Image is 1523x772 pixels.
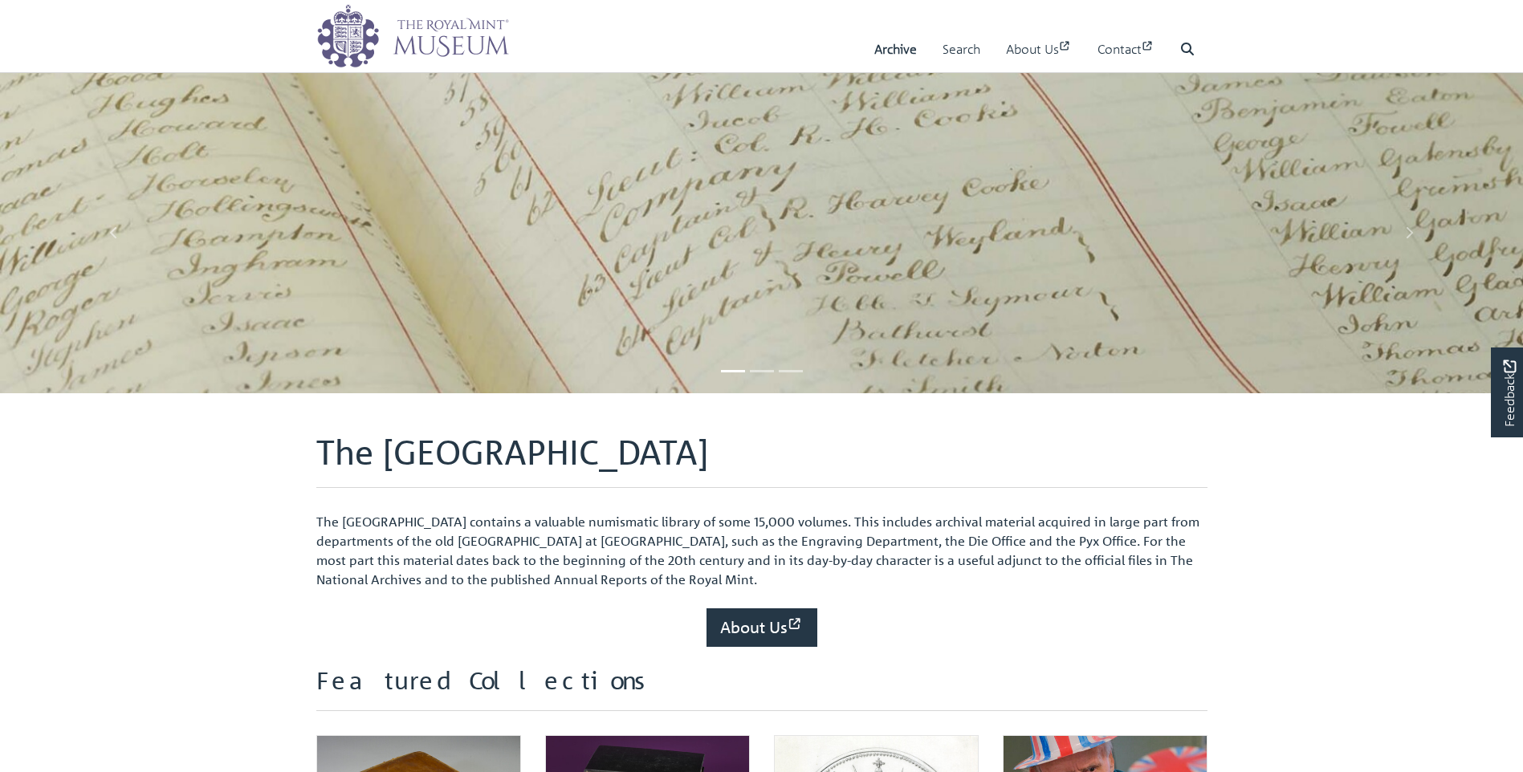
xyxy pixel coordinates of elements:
[316,4,509,68] img: logo_wide.png
[316,432,1207,488] h1: The [GEOGRAPHIC_DATA]
[874,26,917,72] a: Archive
[707,608,817,647] a: About Us
[1006,26,1072,72] a: About Us
[1294,72,1523,393] a: Move to next slideshow image
[1097,26,1154,72] a: Contact
[943,26,980,72] a: Search
[316,666,1207,711] h2: Featured Collections
[316,512,1207,589] p: The [GEOGRAPHIC_DATA] contains a valuable numismatic library of some 15,000 volumes. This include...
[1500,360,1519,426] span: Feedback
